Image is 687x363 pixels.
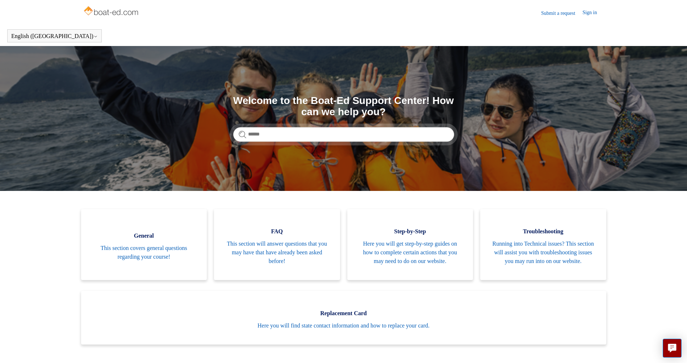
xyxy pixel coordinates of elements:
a: FAQ This section will answer questions that you may have that have already been asked before! [214,209,340,280]
a: Step-by-Step Here you will get step-by-step guides on how to complete certain actions that you ma... [347,209,473,280]
a: Submit a request [541,9,582,17]
span: Here you will find state contact information and how to replace your card. [92,321,595,330]
input: Search [233,127,454,142]
span: Here you will get step-by-step guides on how to complete certain actions that you may need to do ... [358,239,462,266]
button: English ([GEOGRAPHIC_DATA]) [11,33,98,39]
a: Troubleshooting Running into Technical issues? This section will assist you with troubleshooting ... [480,209,606,280]
h1: Welcome to the Boat-Ed Support Center! How can we help you? [233,95,454,118]
a: Replacement Card Here you will find state contact information and how to replace your card. [81,291,606,345]
img: Boat-Ed Help Center home page [83,4,141,19]
span: This section will answer questions that you may have that have already been asked before! [225,239,329,266]
span: This section covers general questions regarding your course! [92,244,196,261]
a: Sign in [582,9,604,17]
a: General This section covers general questions regarding your course! [81,209,207,280]
span: General [92,231,196,240]
span: Running into Technical issues? This section will assist you with troubleshooting issues you may r... [491,239,595,266]
span: Troubleshooting [491,227,595,236]
span: Step-by-Step [358,227,462,236]
span: FAQ [225,227,329,236]
button: Live chat [663,339,682,358]
span: Replacement Card [92,309,595,318]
